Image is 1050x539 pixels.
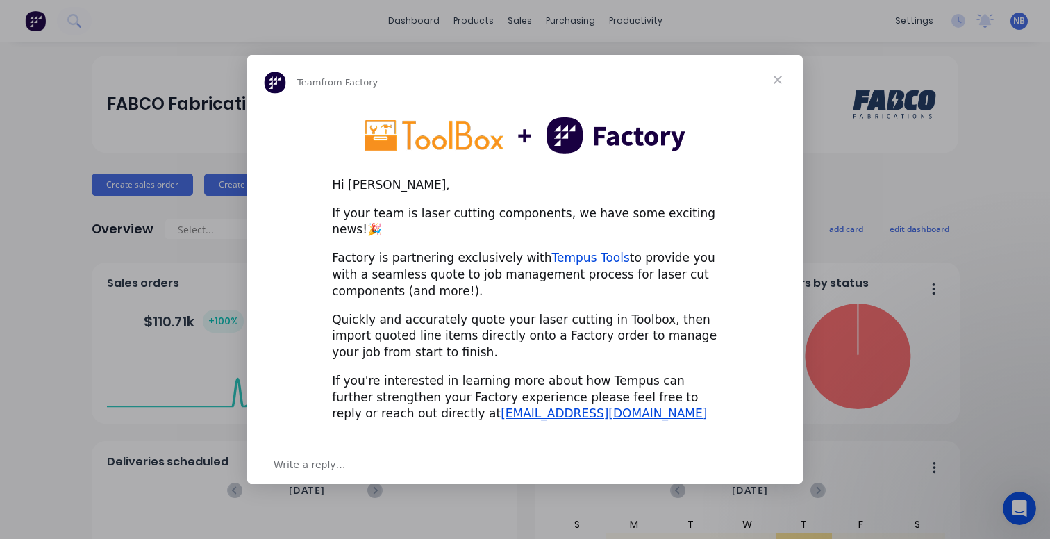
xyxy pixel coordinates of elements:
div: If you're interested in learning more about how Tempus can further strengthen your Factory experi... [332,373,718,422]
span: Close [753,55,803,105]
a: [EMAIL_ADDRESS][DOMAIN_NAME] [501,406,707,420]
div: Quickly and accurately quote your laser cutting in Toolbox, then import quoted line items directl... [332,312,718,361]
span: Write a reply… [274,456,346,474]
span: Team [297,77,321,88]
div: If your team is laser cutting components, we have some exciting news!🎉 [332,206,718,239]
div: Hi [PERSON_NAME], [332,177,718,194]
img: Profile image for Team [264,72,286,94]
a: Tempus Tools [552,251,630,265]
div: Open conversation and reply [247,445,803,484]
span: from Factory [321,77,378,88]
div: Factory is partnering exclusively with to provide you with a seamless quote to job management pro... [332,250,718,299]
